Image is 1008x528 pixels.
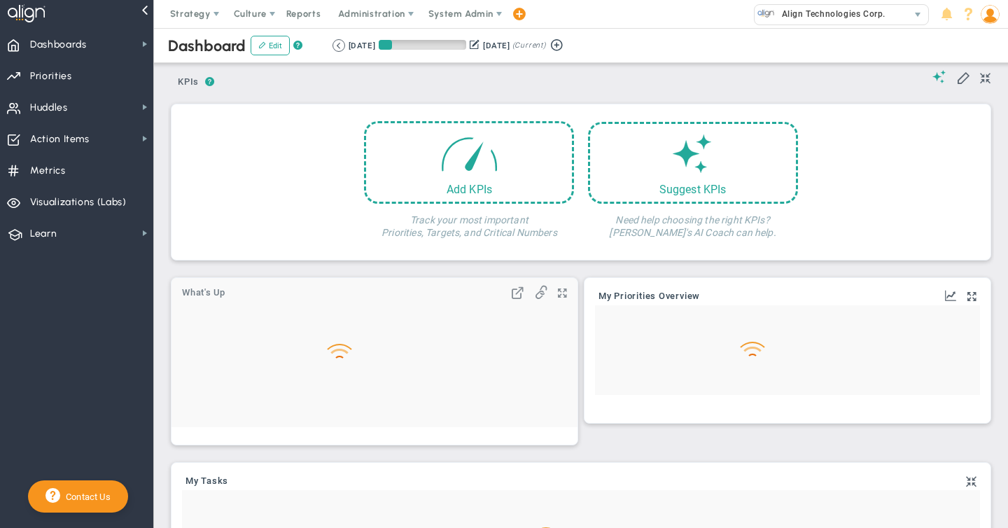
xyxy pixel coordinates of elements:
[588,204,798,239] h4: Need help choosing the right KPIs? [PERSON_NAME]'s AI Coach can help.
[483,39,510,52] div: [DATE]
[366,183,572,196] div: Add KPIs
[512,39,546,52] span: (Current)
[338,8,405,19] span: Administration
[30,30,87,60] span: Dashboards
[171,71,205,95] button: KPIs
[932,70,946,83] span: Suggestions (AI Feature)
[598,291,700,303] button: My Priorities Overview
[775,5,885,23] span: Align Technologies Corp.
[60,492,111,502] span: Contact Us
[956,70,970,84] span: Edit My KPIs
[598,291,700,301] span: My Priorities Overview
[30,219,57,249] span: Learn
[332,39,345,52] button: Go to previous period
[168,36,246,55] span: Dashboard
[908,5,928,25] span: select
[757,5,775,22] img: 10991.Company.photo
[170,8,211,19] span: Strategy
[185,476,228,486] span: My Tasks
[234,8,267,19] span: Culture
[349,39,375,52] div: [DATE]
[364,204,574,239] h4: Track your most important Priorities, Targets, and Critical Numbers
[171,71,205,93] span: KPIs
[30,125,90,154] span: Action Items
[30,93,68,123] span: Huddles
[30,188,127,217] span: Visualizations (Labs)
[379,40,466,50] div: Period Progress: 15% Day 13 of 86 with 73 remaining.
[251,36,290,55] button: Edit
[590,183,796,196] div: Suggest KPIs
[30,156,66,186] span: Metrics
[30,62,72,91] span: Priorities
[185,476,228,487] a: My Tasks
[981,5,1000,24] img: 50249.Person.photo
[428,8,493,19] span: System Admin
